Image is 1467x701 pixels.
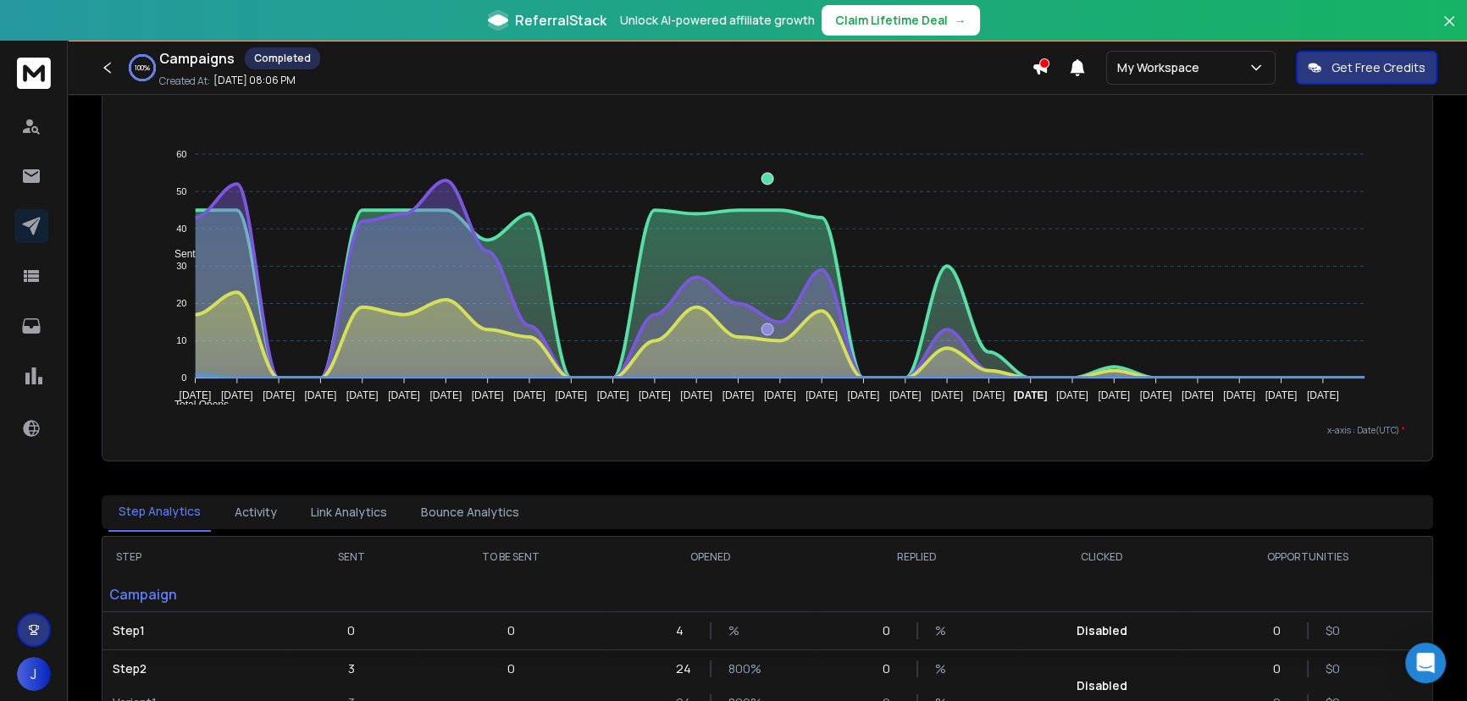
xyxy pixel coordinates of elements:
[472,389,504,401] tspan: [DATE]
[388,389,420,401] tspan: [DATE]
[955,12,966,29] span: →
[108,493,211,532] button: Step Analytics
[1077,677,1127,694] p: Disabled
[507,622,515,639] p: 0
[1438,10,1460,51] button: Close banner
[1331,59,1425,76] p: Get Free Credits
[113,622,279,639] p: Step 1
[555,389,587,401] tspan: [DATE]
[176,186,186,196] tspan: 50
[159,48,235,69] h1: Campaigns
[728,622,745,639] p: %
[639,389,671,401] tspan: [DATE]
[814,537,1020,577] th: REPLIED
[722,389,755,401] tspan: [DATE]
[676,660,693,677] p: 24
[764,389,796,401] tspan: [DATE]
[608,537,814,577] th: OPENED
[620,12,815,29] p: Unlock AI-powered affiliate growth
[429,389,462,401] tspan: [DATE]
[102,537,289,577] th: STEP
[889,389,922,401] tspan: [DATE]
[805,389,838,401] tspan: [DATE]
[1056,389,1088,401] tspan: [DATE]
[935,622,952,639] p: %
[413,537,608,577] th: TO BE SENT
[224,494,287,531] button: Activity
[348,660,355,677] p: 3
[113,660,279,677] p: Step 2
[1326,660,1342,677] p: $ 0
[973,389,1005,401] tspan: [DATE]
[1307,389,1339,401] tspan: [DATE]
[213,74,296,87] p: [DATE] 08:06 PM
[1326,622,1342,639] p: $ 0
[159,75,210,88] p: Created At:
[289,537,413,577] th: SENT
[1098,389,1130,401] tspan: [DATE]
[181,373,186,383] tspan: 0
[346,389,379,401] tspan: [DATE]
[304,389,336,401] tspan: [DATE]
[680,389,712,401] tspan: [DATE]
[1273,660,1290,677] p: 0
[1405,643,1446,683] div: Open Intercom Messenger
[728,660,745,677] p: 800 %
[102,577,289,611] p: Campaign
[411,494,529,531] button: Bounce Analytics
[1077,622,1127,639] p: Disabled
[883,660,900,677] p: 0
[1223,389,1255,401] tspan: [DATE]
[513,389,545,401] tspan: [DATE]
[822,5,980,36] button: Claim Lifetime Deal→
[176,224,186,234] tspan: 40
[935,660,952,677] p: %
[17,657,51,691] button: J
[162,248,196,260] span: Sent
[162,399,229,411] span: Total Opens
[176,149,186,159] tspan: 60
[1265,389,1298,401] tspan: [DATE]
[176,261,186,271] tspan: 30
[848,389,880,401] tspan: [DATE]
[507,660,515,677] p: 0
[1117,59,1206,76] p: My Workspace
[676,622,693,639] p: 4
[1273,622,1290,639] p: 0
[1183,537,1432,577] th: OPPORTUNITIES
[179,389,211,401] tspan: [DATE]
[245,47,320,69] div: Completed
[263,389,295,401] tspan: [DATE]
[1014,389,1048,401] tspan: [DATE]
[176,298,186,308] tspan: 20
[597,389,629,401] tspan: [DATE]
[135,63,150,73] p: 100 %
[130,424,1405,437] p: x-axis : Date(UTC)
[1296,51,1437,85] button: Get Free Credits
[1182,389,1214,401] tspan: [DATE]
[515,10,606,30] span: ReferralStack
[176,335,186,345] tspan: 10
[1140,389,1172,401] tspan: [DATE]
[1020,537,1183,577] th: CLICKED
[301,494,397,531] button: Link Analytics
[347,622,355,639] p: 0
[221,389,253,401] tspan: [DATE]
[883,622,900,639] p: 0
[931,389,963,401] tspan: [DATE]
